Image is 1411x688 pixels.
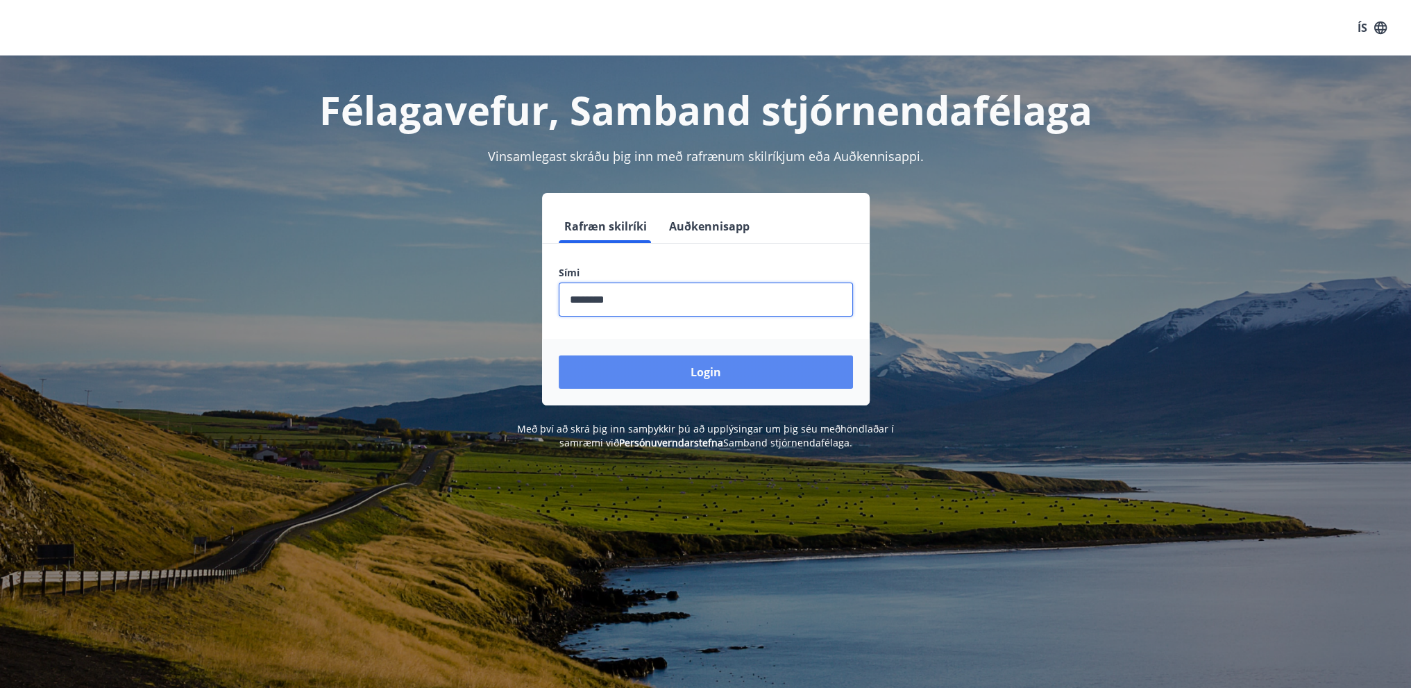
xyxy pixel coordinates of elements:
button: ÍS [1350,15,1394,40]
h1: Félagavefur, Samband stjórnendafélaga [223,83,1189,136]
button: Login [559,355,853,389]
button: Rafræn skilríki [559,210,652,243]
button: Auðkennisapp [664,210,755,243]
a: Persónuverndarstefna [619,436,723,449]
label: Sími [559,266,853,280]
span: Með því að skrá þig inn samþykkir þú að upplýsingar um þig séu meðhöndlaðar í samræmi við Samband... [517,422,894,449]
span: Vinsamlegast skráðu þig inn með rafrænum skilríkjum eða Auðkennisappi. [488,148,924,165]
